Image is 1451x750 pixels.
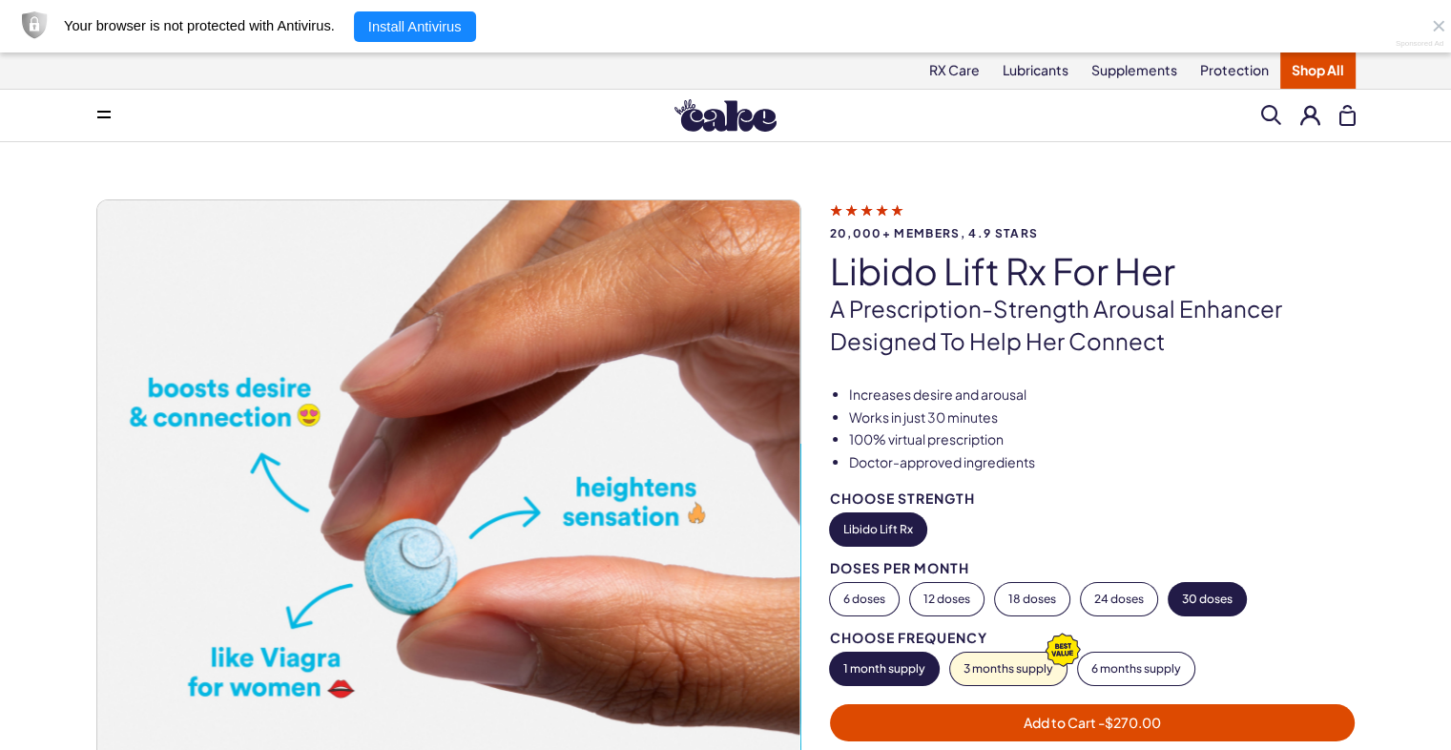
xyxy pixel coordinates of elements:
button: Add to Cart -$270.00 [830,704,1356,741]
a: 20,000+ members, 4.9 stars [830,201,1356,240]
h1: Libido Lift Rx For Her [830,251,1356,291]
span: Add to Cart [1024,714,1161,731]
button: Libido Lift Rx [830,513,926,546]
span: - $270.00 [1098,714,1161,731]
button: 24 doses [1081,583,1157,615]
div: Choose Frequency [830,631,1356,645]
button: 18 doses [995,583,1069,615]
li: Doctor-approved ingredients [849,453,1356,472]
button: 3 months supply [950,653,1067,685]
li: 100% virtual prescription [849,430,1356,449]
button: 6 doses [830,583,899,615]
button: 12 doses [910,583,984,615]
a: Supplements [1080,52,1189,89]
span: 20,000+ members, 4.9 stars [830,227,1356,240]
button: 30 doses [1169,583,1246,615]
div: Doses per Month [830,561,1356,575]
a: Lubricants [991,52,1080,89]
div: Choose Strength [830,491,1356,506]
a: Protection [1189,52,1280,89]
a: Shop All [1280,52,1356,89]
li: Works in just 30 minutes [849,408,1356,427]
button: 1 month supply [830,653,939,685]
a: RX Care [918,52,991,89]
p: A prescription-strength arousal enhancer designed to help her connect [830,293,1356,357]
button: 6 months supply [1078,653,1194,685]
img: Hello Cake [674,99,777,132]
li: Increases desire and arousal [849,385,1356,405]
